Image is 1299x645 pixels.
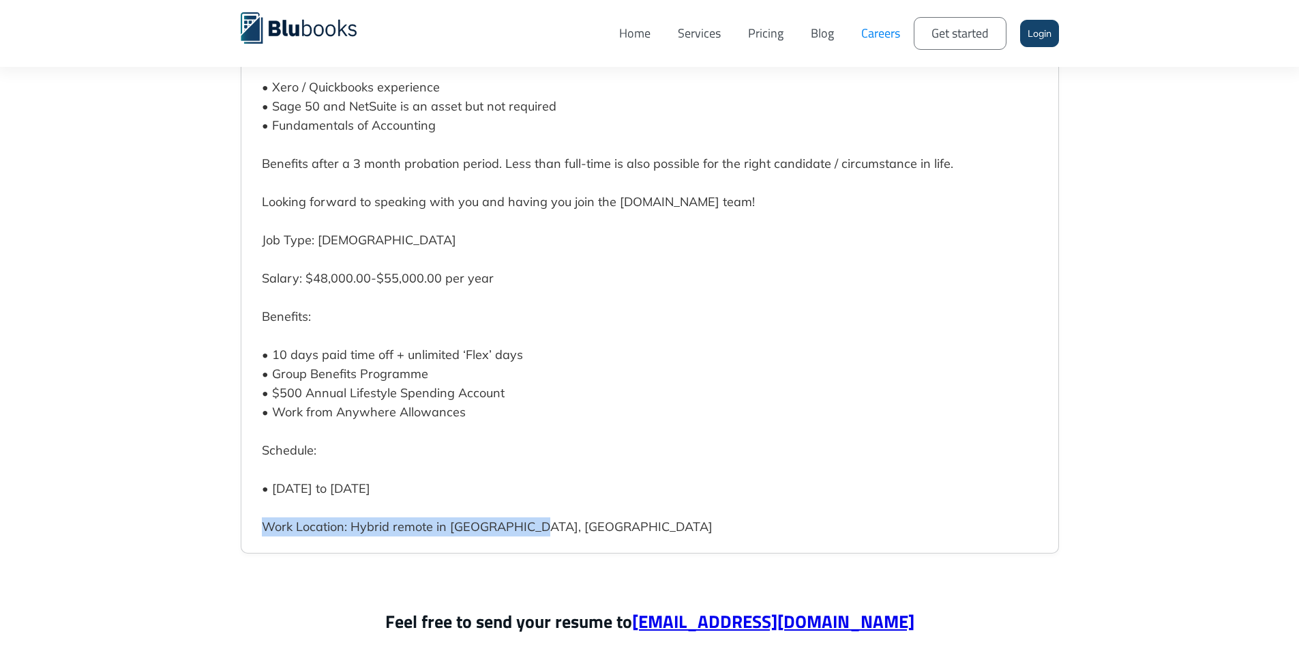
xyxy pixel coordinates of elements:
[848,10,914,57] a: Careers
[914,17,1006,50] a: Get started
[664,10,734,57] a: Services
[606,10,664,57] a: Home
[241,10,377,44] a: home
[632,608,914,635] a: [EMAIL_ADDRESS][DOMAIN_NAME]
[1020,20,1059,47] a: Login
[797,10,848,57] a: Blog
[241,608,1059,635] p: Feel free to send your resume to
[734,10,797,57] a: Pricing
